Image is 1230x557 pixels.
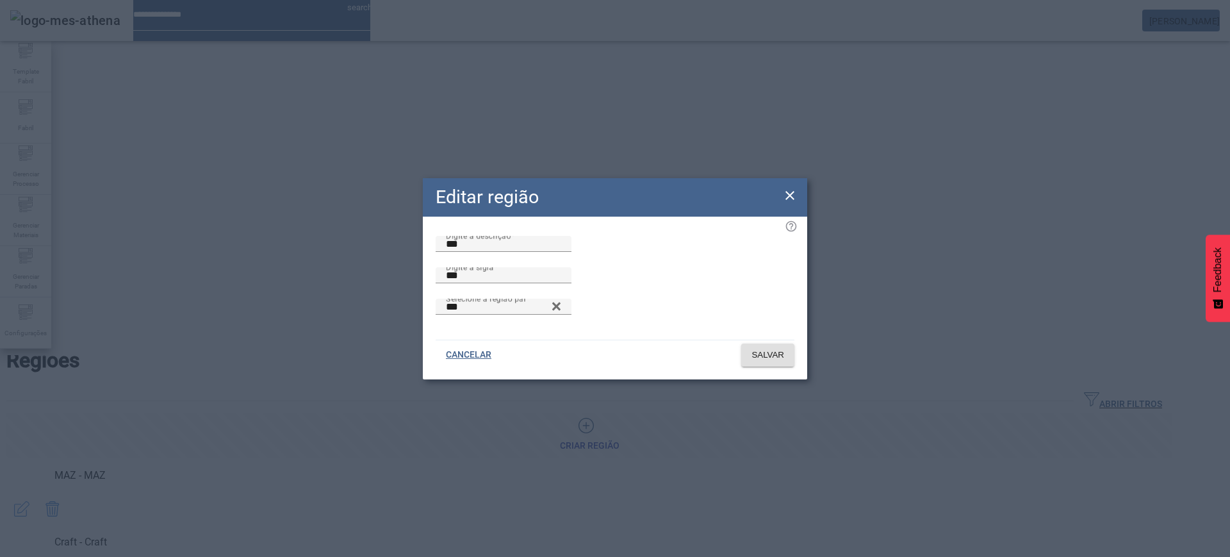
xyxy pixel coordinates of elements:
[751,349,784,362] span: SALVAR
[446,231,511,240] mat-label: Digite a descrição
[1212,247,1224,292] span: Feedback
[741,344,794,367] button: SALVAR
[446,349,491,362] span: CANCELAR
[446,294,526,303] mat-label: Selecione a região pai
[446,262,493,271] mat-label: Digite a sigla
[1206,235,1230,322] button: Feedback - Mostrar pesquisa
[446,299,561,315] input: Number
[436,344,502,367] button: CANCELAR
[436,183,539,211] h2: Editar região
